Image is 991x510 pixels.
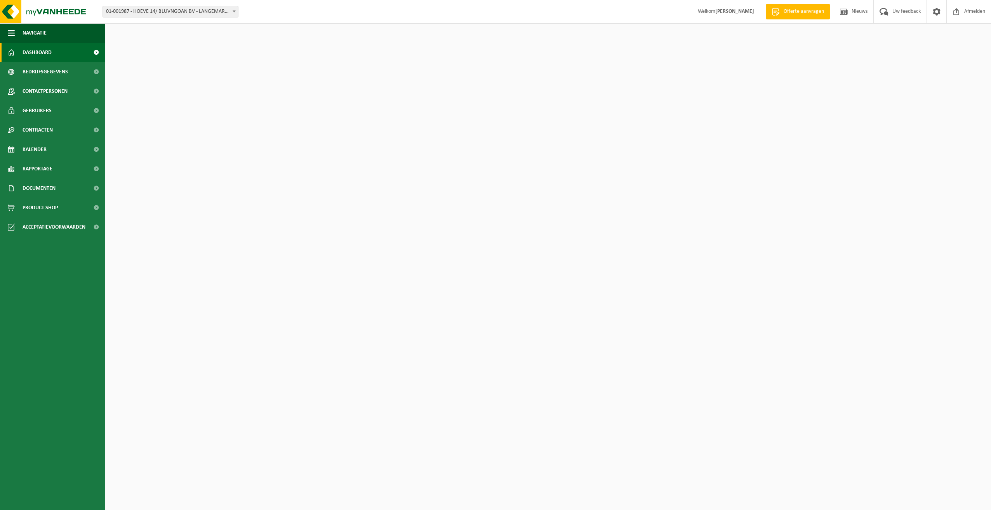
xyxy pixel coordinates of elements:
[23,198,58,217] span: Product Shop
[766,4,830,19] a: Offerte aanvragen
[23,101,52,120] span: Gebruikers
[103,6,238,17] span: 01-001987 - HOEVE 14/ BLUVNGOAN BV - LANGEMARK-POELKAPELLE
[23,82,68,101] span: Contactpersonen
[23,120,53,140] span: Contracten
[23,23,47,43] span: Navigatie
[23,159,52,179] span: Rapportage
[715,9,754,14] strong: [PERSON_NAME]
[23,179,56,198] span: Documenten
[782,8,826,16] span: Offerte aanvragen
[23,62,68,82] span: Bedrijfsgegevens
[23,43,52,62] span: Dashboard
[23,140,47,159] span: Kalender
[23,217,85,237] span: Acceptatievoorwaarden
